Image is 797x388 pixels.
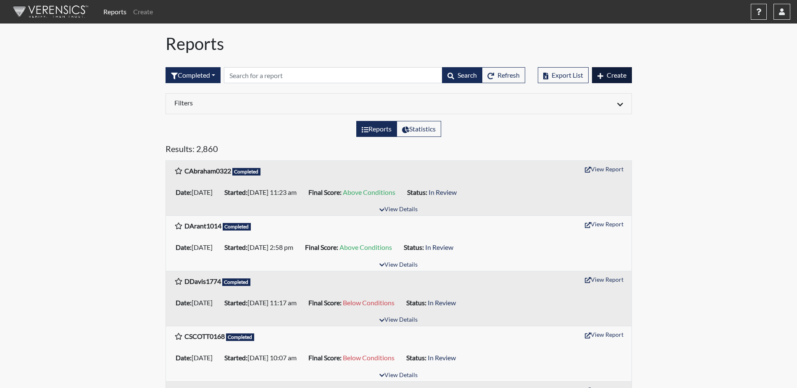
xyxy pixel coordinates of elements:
[166,144,632,157] h5: Results: 2,860
[130,3,156,20] a: Create
[221,186,305,199] li: [DATE] 11:23 am
[406,354,426,362] b: Status:
[176,299,192,307] b: Date:
[224,354,247,362] b: Started:
[376,315,421,326] button: View Details
[308,299,342,307] b: Final Score:
[482,67,525,83] button: Refresh
[425,243,453,251] span: In Review
[581,273,627,286] button: View Report
[100,3,130,20] a: Reports
[308,354,342,362] b: Final Score:
[356,121,397,137] label: View the list of reports
[232,168,261,176] span: Completed
[458,71,477,79] span: Search
[397,121,441,137] label: View statistics about completed interviews
[166,67,221,83] button: Completed
[222,278,251,286] span: Completed
[166,34,632,54] h1: Reports
[581,328,627,341] button: View Report
[376,370,421,381] button: View Details
[343,188,395,196] span: Above Conditions
[428,299,456,307] span: In Review
[404,243,424,251] b: Status:
[305,243,338,251] b: Final Score:
[407,188,427,196] b: Status:
[581,163,627,176] button: View Report
[174,99,392,107] h6: Filters
[184,167,231,175] b: CAbraham0322
[168,99,629,109] div: Click to expand/collapse filters
[429,188,457,196] span: In Review
[224,188,247,196] b: Started:
[224,67,442,83] input: Search by Registration ID, Interview Number, or Investigation Name.
[221,241,302,254] li: [DATE] 2:58 pm
[172,351,221,364] li: [DATE]
[552,71,583,79] span: Export List
[166,67,221,83] div: Filter by interview status
[343,299,395,307] span: Below Conditions
[224,243,247,251] b: Started:
[224,299,247,307] b: Started:
[184,332,225,340] b: CSCOTT0168
[442,67,482,83] button: Search
[172,296,221,309] li: [DATE]
[592,67,632,83] button: Create
[308,188,342,196] b: Final Score:
[581,218,627,231] button: View Report
[184,222,221,230] b: DArant1014
[343,354,395,362] span: Below Conditions
[607,71,626,79] span: Create
[226,333,255,341] span: Completed
[221,351,305,364] li: [DATE] 10:07 am
[376,260,421,271] button: View Details
[176,243,192,251] b: Date:
[176,354,192,362] b: Date:
[172,186,221,199] li: [DATE]
[376,204,421,215] button: View Details
[176,188,192,196] b: Date:
[497,71,520,79] span: Refresh
[172,241,221,254] li: [DATE]
[538,67,589,83] button: Export List
[428,354,456,362] span: In Review
[221,296,305,309] li: [DATE] 11:17 am
[339,243,392,251] span: Above Conditions
[406,299,426,307] b: Status:
[184,277,221,285] b: DDavis1774
[223,223,251,231] span: Completed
